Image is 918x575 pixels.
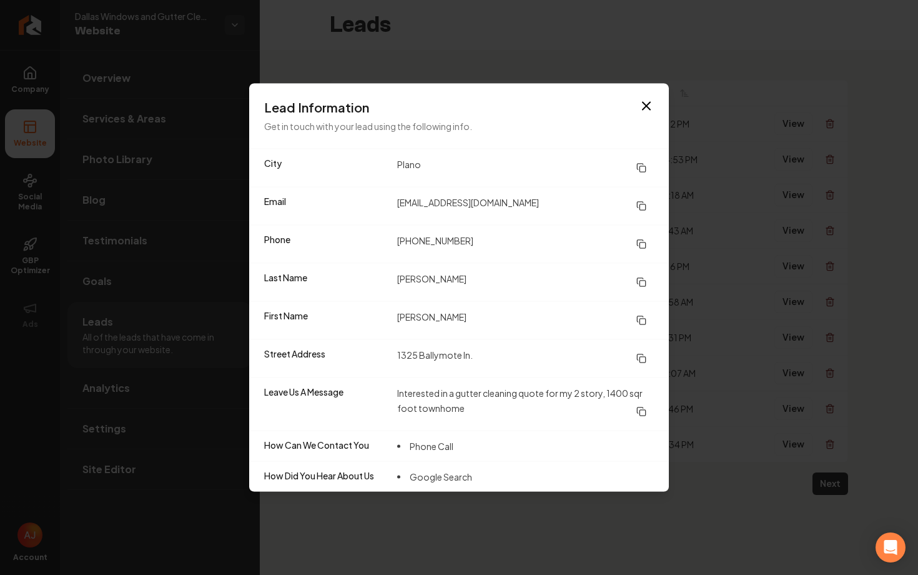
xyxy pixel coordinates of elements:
[264,469,387,484] dt: How Did You Hear About Us
[264,271,387,294] dt: Last Name
[397,469,472,484] li: Google Search
[397,233,654,256] dd: [PHONE_NUMBER]
[397,271,654,294] dd: [PERSON_NAME]
[397,309,654,332] dd: [PERSON_NAME]
[397,386,654,423] dd: Interested in a gutter cleaning quote for my 2 story, 1400 sqr foot townhome
[397,347,654,370] dd: 1325 Ballymote ln.
[264,439,387,454] dt: How Can We Contact You
[397,195,654,217] dd: [EMAIL_ADDRESS][DOMAIN_NAME]
[264,99,654,116] h3: Lead Information
[264,233,387,256] dt: Phone
[264,309,387,332] dt: First Name
[264,157,387,179] dt: City
[397,439,453,454] li: Phone Call
[397,157,654,179] dd: Plano
[264,386,387,423] dt: Leave Us A Message
[264,347,387,370] dt: Street Address
[264,119,654,134] p: Get in touch with your lead using the following info.
[264,195,387,217] dt: Email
